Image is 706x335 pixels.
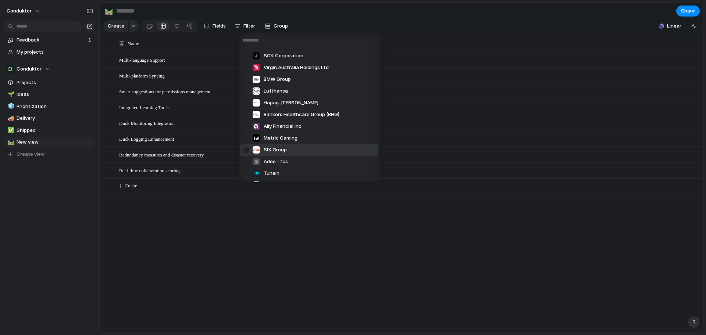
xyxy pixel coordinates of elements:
span: Les Mousquetaires (Stime) [264,181,326,189]
span: SOK Corporation [264,52,303,60]
span: Virgin Australia Holdings Ltd [264,64,329,71]
span: Lufthansa [264,87,288,95]
span: TuneIn [264,170,279,177]
span: Bankers Healthcare Group (BHG) [264,111,339,118]
span: Adeo - tcs [264,158,288,165]
span: BMW Group [264,76,291,83]
span: Metric Gaming [264,134,297,142]
span: Ally Financial Inc [264,123,302,130]
span: SIX Group [264,146,287,154]
span: Hapag-[PERSON_NAME] [264,99,318,107]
